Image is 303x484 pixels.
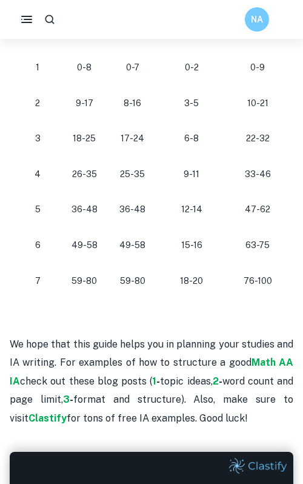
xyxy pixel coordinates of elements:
[24,273,51,289] p: 7
[24,201,51,218] p: 5
[118,166,147,183] p: 25-35
[213,375,219,387] a: 2
[24,59,51,76] p: 1
[166,59,217,76] p: 0-2
[236,166,279,183] p: 33-46
[24,130,51,147] p: 3
[152,375,156,387] a: 1
[118,201,147,218] p: 36-48
[63,394,70,405] a: 3
[70,166,99,183] p: 26-35
[236,273,279,289] p: 76-100
[250,13,264,26] h6: NA
[166,95,217,112] p: 3-5
[166,237,217,254] p: 15-16
[118,130,147,147] p: 17-24
[236,95,279,112] p: 10-21
[70,130,99,147] p: 18-25
[70,273,99,289] p: 59-80
[236,201,279,218] p: 47-62
[166,201,217,218] p: 12-14
[24,95,51,112] p: 2
[118,59,147,76] p: 0-7
[118,237,147,254] p: 49-58
[236,59,279,76] p: 0-9
[166,130,217,147] p: 6-8
[10,335,293,428] p: We hope that this guide helps you in planning your studies and IA writing. For examples of how to...
[118,95,147,112] p: 8-16
[156,375,160,387] strong: -
[166,166,217,183] p: 9-11
[28,412,67,424] a: Clastify
[219,375,222,387] strong: -
[236,237,279,254] p: 63-75
[118,273,147,289] p: 59-80
[70,201,99,218] p: 36-48
[24,166,51,183] p: 4
[236,130,279,147] p: 22-32
[166,273,217,289] p: 18-20
[24,237,51,254] p: 6
[10,357,293,386] a: Math AA IA
[70,59,99,76] p: 0-8
[70,237,99,254] p: 49-58
[70,95,99,112] p: 9-17
[70,394,73,405] strong: -
[245,7,269,32] button: NA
